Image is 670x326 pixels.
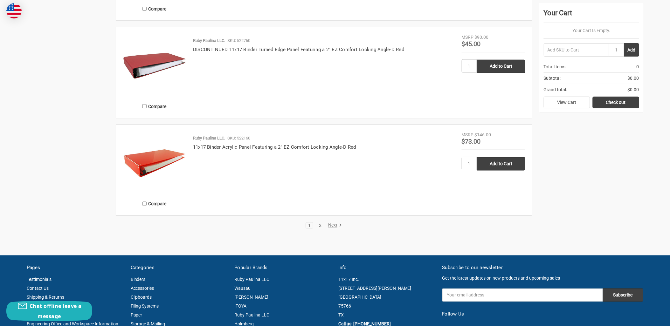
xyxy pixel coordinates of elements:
[193,47,404,52] a: DISCONTINUED 11x17 Binder Turned Edge Panel Featuring a 2" EZ Comfort Locking Angle-D Red
[637,64,639,70] span: 0
[123,199,186,209] label: Compare
[234,313,269,318] a: Ruby Paulina LLC
[442,275,643,282] p: Get the latest updates on new products and upcoming sales
[477,157,525,171] input: Add to Cart
[338,275,436,320] address: 11x17 Inc. [STREET_ADDRESS][PERSON_NAME] [GEOGRAPHIC_DATA] 75766 TX
[234,286,251,291] a: Wausau
[30,302,82,320] span: Chat offline leave a message
[544,97,590,109] a: View Cart
[544,86,567,93] span: Grand total:
[193,144,356,150] a: 11x17 Binder Acrylic Panel Featuring a 2" EZ Comfort Locking Angle-D Red
[123,132,186,195] img: 11x17 Binder Acrylic Panel Featuring a 2" EZ Comfort Locking Angle-D Red
[6,301,92,321] button: Chat offline leave a message
[27,295,64,300] a: Shipping & Returns
[142,7,147,11] input: Compare
[442,264,643,272] h5: Subscribe to our newsletter
[234,264,332,272] h5: Popular Brands
[193,37,225,44] p: Ruby Paulina LLC.
[27,264,124,272] h5: Pages
[6,3,22,18] img: duty and tax information for United States
[131,304,159,309] a: Filing Systems
[475,35,489,40] span: $90.00
[544,75,562,82] span: Subtotal:
[462,138,481,145] span: $73.00
[142,104,147,108] input: Compare
[131,277,146,282] a: Binders
[593,97,639,109] a: Check out
[603,289,643,302] input: Subscribe
[306,223,313,228] a: 1
[544,43,609,57] input: Add SKU to Cart
[544,64,567,70] span: Total Items:
[123,34,186,98] img: 11x17 Binder Turned Edge Panel Featuring a 2" EZ Comfort Locking Angle-D Red
[234,304,246,309] a: ITOYA
[123,3,186,14] label: Compare
[462,40,481,48] span: $45.00
[123,101,186,112] label: Compare
[442,311,643,318] h5: Follow Us
[27,277,52,282] a: Testimonials
[338,264,436,272] h5: Info
[618,309,670,326] iframe: Google Customer Reviews
[628,86,639,93] span: $0.00
[131,264,228,272] h5: Categories
[442,289,603,302] input: Your email address
[544,8,639,23] div: Your Cart
[326,223,342,228] a: Next
[227,37,250,44] p: SKU: 522760
[477,60,525,73] input: Add to Cart
[131,295,152,300] a: Clipboards
[317,223,324,228] a: 2
[462,132,474,138] div: MSRP
[234,295,268,300] a: [PERSON_NAME]
[193,135,225,141] p: Ruby Paulina LLC.
[624,43,639,57] button: Add
[628,75,639,82] span: $0.00
[227,135,250,141] p: SKU: 522160
[27,286,49,291] a: Contact Us
[234,277,271,282] a: Ruby Paulina LLC.
[475,132,491,137] span: $146.00
[544,27,639,34] p: Your Cart Is Empty.
[131,286,154,291] a: Accessories
[131,313,142,318] a: Paper
[462,34,474,41] div: MSRP
[142,202,147,206] input: Compare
